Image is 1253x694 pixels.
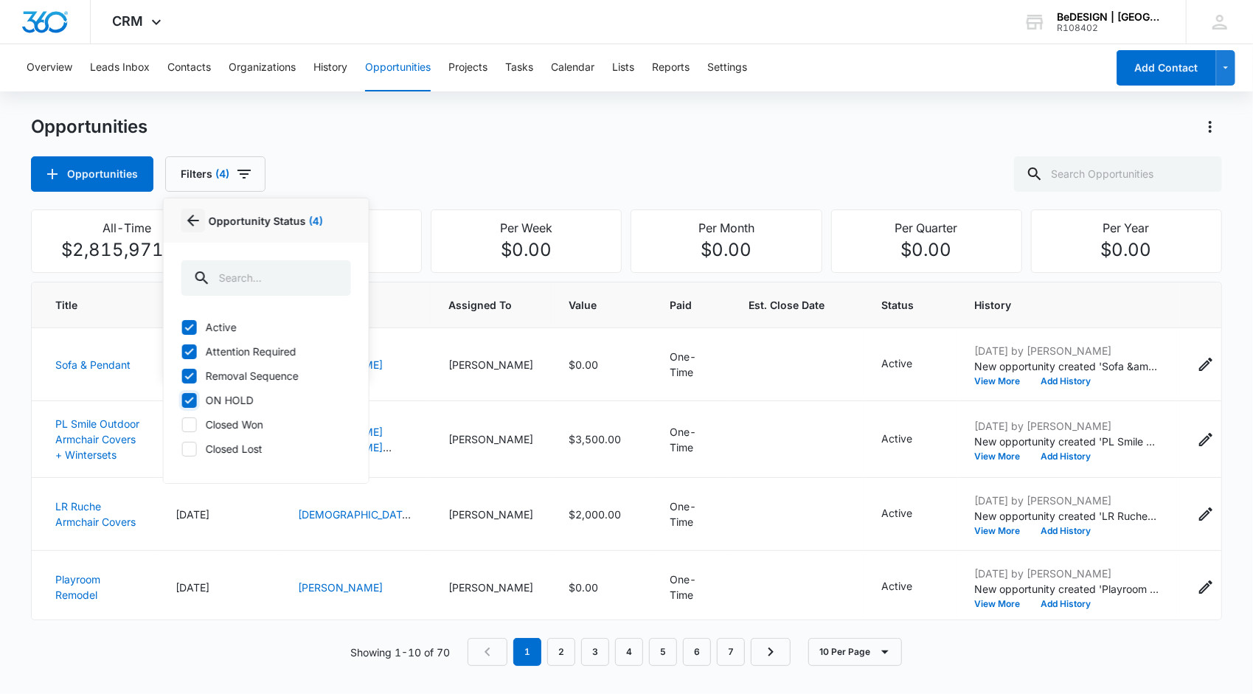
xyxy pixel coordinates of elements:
[1030,600,1101,608] button: Add History
[1194,353,1218,376] button: Edit Opportunity
[309,215,323,227] span: (4)
[640,219,812,237] p: Per Month
[652,401,731,478] td: One-Time
[881,431,912,446] p: Active
[974,343,1159,358] p: [DATE] by [PERSON_NAME]
[1194,428,1218,451] button: Edit Opportunity
[751,638,791,666] a: Next Page
[841,237,1013,263] p: $0.00
[670,297,692,313] span: Paid
[448,431,533,447] div: [PERSON_NAME]
[181,344,351,359] label: Attention Required
[90,44,150,91] button: Leads Inbox
[569,581,598,594] span: $0.00
[1030,452,1101,461] button: Add History
[652,551,731,624] td: One-Time
[41,237,212,263] p: $2,815,971.20
[581,638,609,666] a: Page 3
[652,328,731,401] td: One-Time
[1198,115,1222,139] button: Actions
[1057,11,1165,23] div: account name
[652,478,731,551] td: One-Time
[547,638,575,666] a: Page 2
[313,44,347,91] button: History
[974,418,1159,434] p: [DATE] by [PERSON_NAME]
[683,638,711,666] a: Page 6
[881,578,912,594] p: Active
[181,441,351,457] label: Closed Lost
[1218,575,1241,599] button: Actions
[640,237,812,263] p: $0.00
[1218,502,1241,526] button: Actions
[165,156,265,192] button: Filters(4)
[350,645,450,660] p: Showing 1-10 of 70
[1030,527,1101,535] button: Add History
[881,431,939,448] div: - - Select to Edit Field
[974,297,1159,313] span: History
[881,505,912,521] p: Active
[1218,428,1241,451] button: Actions
[298,581,383,594] a: [PERSON_NAME]
[974,434,1159,449] p: New opportunity created 'PL Smile Outdoor Armchair Covers + Wintersets'.
[181,260,351,296] input: Search...
[881,505,939,523] div: - - Select to Edit Field
[1218,353,1241,376] button: Actions
[1117,50,1216,86] button: Add Contact
[1041,237,1212,263] p: $0.00
[974,452,1030,461] button: View More
[1014,156,1222,192] input: Search Opportunities
[448,507,533,522] div: [PERSON_NAME]
[181,209,205,232] button: Back
[31,116,147,138] h1: Opportunities
[448,44,487,91] button: Projects
[55,500,136,528] a: LR Ruche Armchair Covers
[298,508,413,536] a: [DEMOGRAPHIC_DATA][PERSON_NAME]
[365,44,431,91] button: Opportunities
[974,358,1159,374] p: New opportunity created 'Sofa &amp; Pendant '.
[215,169,229,179] span: (4)
[468,638,791,666] nav: Pagination
[808,638,902,666] button: 10 Per Page
[448,580,533,595] div: [PERSON_NAME]
[749,297,825,313] span: Est. Close Date
[181,213,351,229] p: Opportunity Status
[55,573,100,601] a: Playroom Remodel
[31,156,153,192] button: Opportunities
[974,377,1030,386] button: View More
[448,357,533,372] div: [PERSON_NAME]
[1030,377,1101,386] button: Add History
[55,358,131,371] a: Sofa & Pendant
[974,566,1159,581] p: [DATE] by [PERSON_NAME]
[974,493,1159,508] p: [DATE] by [PERSON_NAME]
[615,638,643,666] a: Page 4
[176,581,209,594] span: [DATE]
[55,297,119,313] span: Title
[569,358,598,371] span: $0.00
[448,297,533,313] span: Assigned To
[181,319,351,335] label: Active
[974,508,1159,524] p: New opportunity created 'LR Ruche Armchair Covers'.
[167,44,211,91] button: Contacts
[974,527,1030,535] button: View More
[1041,219,1212,237] p: Per Year
[176,508,209,521] span: [DATE]
[717,638,745,666] a: Page 7
[440,219,612,237] p: Per Week
[974,600,1030,608] button: View More
[649,638,677,666] a: Page 5
[569,508,621,521] span: $2,000.00
[551,44,594,91] button: Calendar
[41,219,212,237] p: All-Time
[569,297,613,313] span: Value
[181,417,351,432] label: Closed Won
[1194,502,1218,526] button: Edit Opportunity
[974,581,1159,597] p: New opportunity created 'Playroom Remodel '.
[113,13,144,29] span: CRM
[881,297,939,313] span: Status
[181,392,351,408] label: ON HOLD
[652,44,690,91] button: Reports
[1194,575,1218,599] button: Edit Opportunity
[55,417,139,461] a: PL Smile Outdoor Armchair Covers + Wintersets
[1057,23,1165,33] div: account id
[27,44,72,91] button: Overview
